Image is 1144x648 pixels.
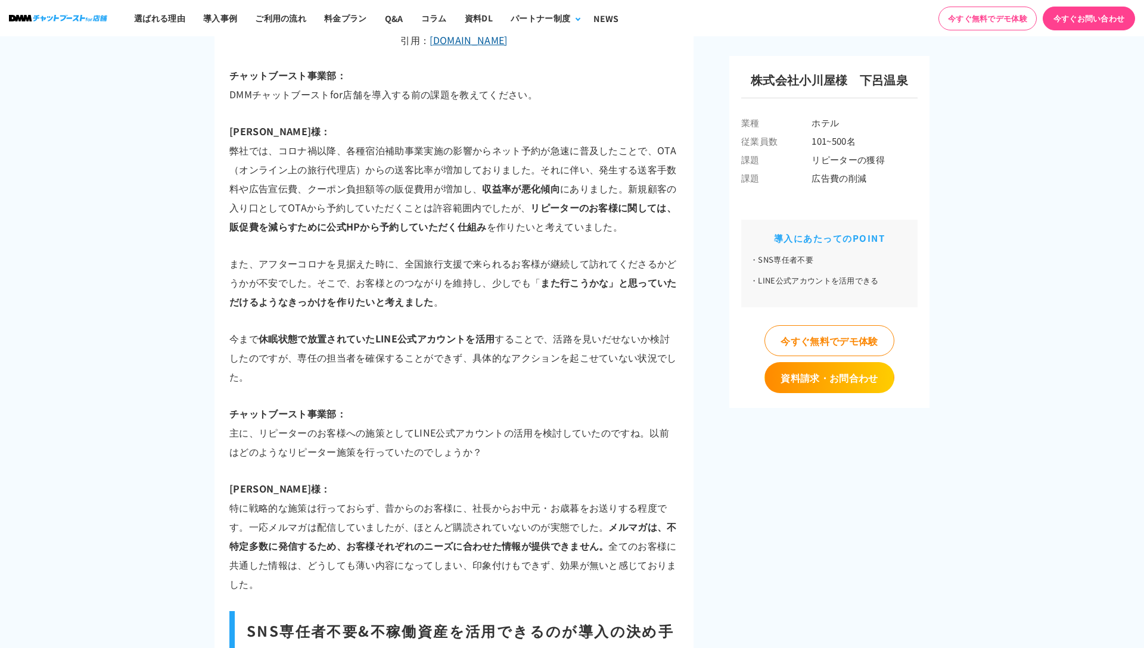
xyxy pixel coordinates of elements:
[812,116,918,129] span: ホテル
[1043,7,1135,30] a: 今すぐお問い合わせ
[259,331,495,345] strong: 休眠状態で放置されていたLINE公式アカウントを活用
[229,481,331,496] strong: [PERSON_NAME]様：
[812,172,918,184] span: 広告費の削減
[229,404,679,461] p: 主に、リピーターのお客様への施策としてLINE公式アカウントの活用を検討していたのですね。以前はどのようなリピーター施策を行っていたのでしょうか？
[229,124,331,138] strong: [PERSON_NAME]様：
[812,153,918,166] span: リピーターの獲得
[229,200,676,233] strong: リピーターのお客様に関しては、販促費を減らすために公式HPから予約していただく仕組み
[430,33,507,47] a: [DOMAIN_NAME]
[750,275,909,286] li: LINE公式アカウントを活用できる
[812,135,918,147] span: 101~500名
[229,479,679,593] p: 特に戦略的な施策は行っておらず、昔からのお客様に、社長からお中元・お歳暮をお送りする程度です。一応メルマガは配信していましたが、ほとんど購読されていないのが実態でした。 全てのお客様に共通した情...
[229,275,677,309] strong: また行こうかな」と思っていただけるようなきっかけを作りたいと考えました
[229,406,346,420] strong: チャットブースト事業部：
[764,325,894,356] a: 今すぐ無料でデモ体験
[938,7,1037,30] a: 今すぐ無料でデモ体験
[229,68,346,82] strong: チャットブースト事業部：
[741,116,812,129] span: 業種
[764,362,894,393] a: 資料請求・お問合わせ
[741,153,812,166] span: 課題
[741,135,812,147] span: 従業員数
[741,172,812,184] span: 課題
[229,121,679,236] p: 弊社では、コロナ禍以降、各種宿泊補助事業実施の影響からネット予約が急速に普及したことで、OTA（オンライン上の旅行代理店）からの送客比率が増加しておりました。それに伴い、発生する送客手数料や広告...
[229,329,679,386] p: 今まで することで、活路を見いだせないか検討したのですが、専任の担当者を確保することができず、具体的なアクションを起こせていない状況でした。
[229,33,679,48] figcaption: 引用：
[9,15,107,21] img: ロゴ
[750,254,909,266] li: SNS専任者不要
[229,66,679,104] p: DMMチャットブーストfor店舗を導入する前の課題を教えてください。
[229,519,677,553] strong: メルマガは、不特定多数に発信するため、お客様それぞれのニーズに合わせた情報が提供できません。
[511,12,570,24] div: パートナー制度
[741,71,918,98] h3: 株式会社小川屋様 下呂温泉
[482,181,560,195] strong: 収益率が悪化傾向
[229,254,679,311] p: また、アフターコロナを見据えた時に、全国旅行支援で来られるお客様が継続して訪れてくださるかどうかが不安でした。そこで、お客様とのつながりを維持し、少しでも「 。
[750,232,909,245] h2: 導入にあたってのPOINT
